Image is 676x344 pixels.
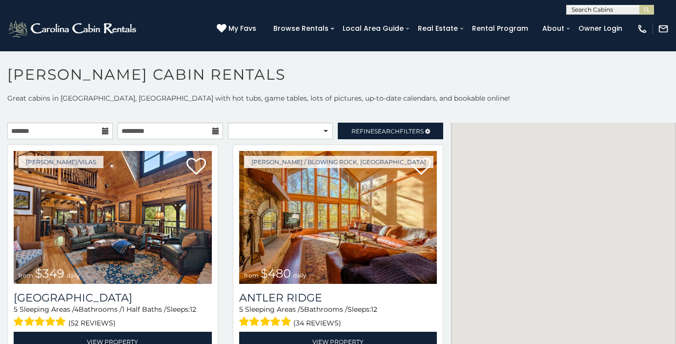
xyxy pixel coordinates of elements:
[14,291,212,304] h3: Diamond Creek Lodge
[74,305,79,314] span: 4
[14,151,212,284] img: Diamond Creek Lodge
[658,23,669,34] img: mail-regular-white.png
[35,266,64,280] span: $349
[293,317,341,329] span: (34 reviews)
[14,304,212,329] div: Sleeping Areas / Bathrooms / Sleeps:
[413,21,463,36] a: Real Estate
[66,272,80,279] span: daily
[261,266,291,280] span: $480
[7,19,139,39] img: White-1-2.png
[537,21,569,36] a: About
[637,23,648,34] img: phone-regular-white.png
[467,21,533,36] a: Rental Program
[239,305,243,314] span: 5
[338,21,409,36] a: Local Area Guide
[293,272,307,279] span: daily
[239,291,437,304] a: Antler Ridge
[371,305,377,314] span: 12
[574,21,627,36] a: Owner Login
[239,151,437,284] img: Antler Ridge
[186,157,206,177] a: Add to favorites
[122,305,166,314] span: 1 Half Baths /
[374,128,400,135] span: Search
[338,123,443,139] a: RefineSearchFilters
[14,305,18,314] span: 5
[19,156,103,168] a: [PERSON_NAME]/Vilas
[68,317,116,329] span: (52 reviews)
[239,304,437,329] div: Sleeping Areas / Bathrooms / Sleeps:
[228,23,256,34] span: My Favs
[19,272,33,279] span: from
[300,305,304,314] span: 5
[217,23,259,34] a: My Favs
[239,151,437,284] a: Antler Ridge from $480 daily
[190,305,196,314] span: 12
[351,128,424,135] span: Refine Filters
[268,21,333,36] a: Browse Rentals
[244,272,259,279] span: from
[14,291,212,304] a: [GEOGRAPHIC_DATA]
[244,156,433,168] a: [PERSON_NAME] / Blowing Rock, [GEOGRAPHIC_DATA]
[14,151,212,284] a: Diamond Creek Lodge from $349 daily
